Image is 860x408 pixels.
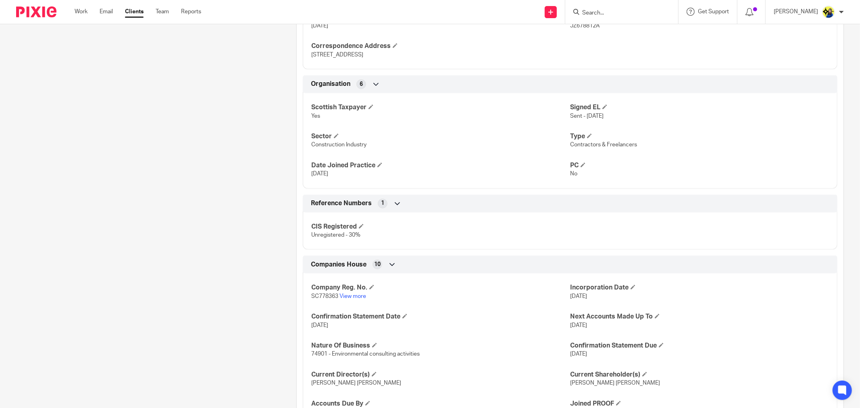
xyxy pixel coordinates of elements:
h4: Accounts Due By [311,400,570,408]
span: [DATE] [570,294,587,299]
h4: Signed EL [570,103,829,112]
span: 10 [374,260,381,269]
span: No [570,171,577,177]
a: Email [100,8,113,16]
span: Get Support [698,9,729,15]
a: Team [156,8,169,16]
h4: Company Reg. No. [311,283,570,292]
h4: CIS Registered [311,223,570,231]
span: [STREET_ADDRESS] [311,52,363,58]
h4: Confirmation Statement Due [570,341,829,350]
h4: Scottish Taxpayer [311,103,570,112]
span: [PERSON_NAME] [PERSON_NAME] [311,380,401,386]
span: [DATE] [311,23,328,29]
span: 74901 - Environmental consulting activities [311,351,420,357]
span: Yes [311,113,320,119]
h4: Date Joined Practice [311,161,570,170]
span: Unregistered - 30% [311,232,360,238]
a: View more [339,294,366,299]
span: SC778363 [311,294,338,299]
h4: Incorporation Date [570,283,829,292]
h4: Next Accounts Made Up To [570,312,829,321]
span: [DATE] [570,323,587,328]
span: [PERSON_NAME] [PERSON_NAME] [570,380,660,386]
span: [DATE] [311,171,328,177]
h4: Sector [311,132,570,141]
h4: Current Director(s) [311,371,570,379]
h4: Nature Of Business [311,341,570,350]
h4: Type [570,132,829,141]
h4: PC [570,161,829,170]
span: [DATE] [570,351,587,357]
span: Organisation [311,80,350,88]
p: [PERSON_NAME] [774,8,818,16]
a: Clients [125,8,144,16]
span: Companies House [311,260,366,269]
span: [DATE] [311,323,328,328]
h4: Joined PROOF [570,400,829,408]
span: JZ678812A [570,23,600,29]
a: Reports [181,8,201,16]
span: Construction Industry [311,142,366,148]
img: Bobo-Starbridge%201.jpg [822,6,835,19]
span: 1 [381,199,384,207]
a: Work [75,8,87,16]
img: Pixie [16,6,56,17]
span: 6 [360,80,363,88]
span: Reference Numbers [311,199,372,208]
input: Search [581,10,654,17]
h4: Current Shareholder(s) [570,371,829,379]
h4: Correspondence Address [311,42,570,50]
span: Sent - [DATE] [570,113,604,119]
h4: Confirmation Statement Date [311,312,570,321]
span: Contractors & Freelancers [570,142,637,148]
